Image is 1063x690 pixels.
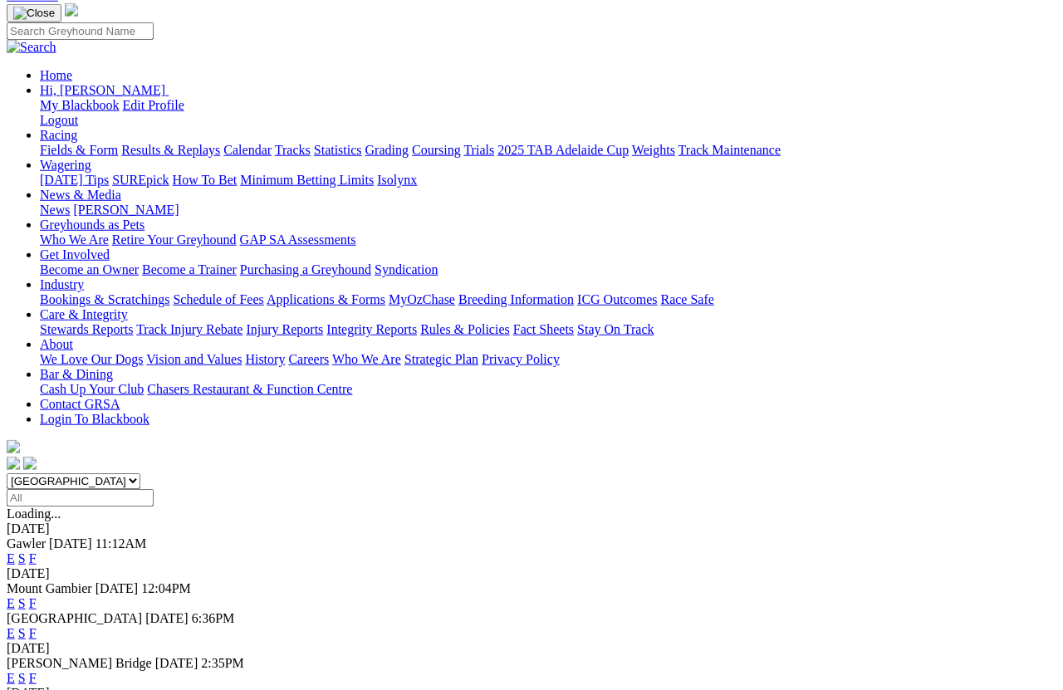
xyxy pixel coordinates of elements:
a: Coursing [412,143,461,157]
a: Isolynx [377,173,417,187]
a: 2025 TAB Adelaide Cup [497,143,629,157]
a: Cash Up Your Club [40,382,144,396]
a: ICG Outcomes [577,292,657,306]
a: Vision and Values [146,352,242,366]
a: Integrity Reports [326,322,417,336]
span: Loading... [7,506,61,521]
div: About [40,352,1056,367]
a: Become a Trainer [142,262,237,276]
input: Select date [7,489,154,506]
a: E [7,596,15,610]
img: twitter.svg [23,457,37,470]
a: Injury Reports [246,322,323,336]
a: Statistics [314,143,362,157]
a: Racing [40,128,77,142]
a: Who We Are [332,352,401,366]
a: Strategic Plan [404,352,478,366]
a: Contact GRSA [40,397,120,411]
a: F [29,626,37,640]
button: Toggle navigation [7,4,61,22]
a: S [18,596,26,610]
a: MyOzChase [389,292,455,306]
a: Race Safe [660,292,713,306]
div: [DATE] [7,566,1056,581]
a: Rules & Policies [420,322,510,336]
a: Calendar [223,143,272,157]
div: Get Involved [40,262,1056,277]
a: F [29,551,37,565]
a: Home [40,68,72,82]
span: Mount Gambier [7,581,92,595]
a: [PERSON_NAME] [73,203,179,217]
a: S [18,551,26,565]
a: SUREpick [112,173,169,187]
a: Weights [632,143,675,157]
div: Care & Integrity [40,322,1056,337]
a: Fields & Form [40,143,118,157]
span: 11:12AM [96,536,147,551]
a: News [40,203,70,217]
span: 2:35PM [201,656,244,670]
a: Stewards Reports [40,322,133,336]
a: Tracks [275,143,311,157]
a: We Love Our Dogs [40,352,143,366]
a: Applications & Forms [267,292,385,306]
span: 12:04PM [141,581,191,595]
a: Grading [365,143,409,157]
span: Hi, [PERSON_NAME] [40,83,165,97]
a: Logout [40,113,78,127]
a: Minimum Betting Limits [240,173,374,187]
a: Privacy Policy [482,352,560,366]
a: Become an Owner [40,262,139,276]
a: Get Involved [40,247,110,262]
a: Retire Your Greyhound [112,232,237,247]
img: logo-grsa-white.png [65,3,78,17]
div: Racing [40,143,1056,158]
a: About [40,337,73,351]
span: [GEOGRAPHIC_DATA] [7,611,142,625]
a: My Blackbook [40,98,120,112]
img: Close [13,7,55,20]
div: News & Media [40,203,1056,218]
a: Careers [288,352,329,366]
div: [DATE] [7,641,1056,656]
a: Breeding Information [458,292,574,306]
input: Search [7,22,154,40]
a: Care & Integrity [40,307,128,321]
span: [PERSON_NAME] Bridge [7,656,152,670]
a: Purchasing a Greyhound [240,262,371,276]
span: [DATE] [155,656,198,670]
span: [DATE] [145,611,189,625]
div: Wagering [40,173,1056,188]
img: facebook.svg [7,457,20,470]
img: Search [7,40,56,55]
a: GAP SA Assessments [240,232,356,247]
a: Stay On Track [577,322,654,336]
a: S [18,626,26,640]
a: Bar & Dining [40,367,113,381]
a: Industry [40,277,84,291]
a: F [29,671,37,685]
a: Schedule of Fees [173,292,263,306]
a: F [29,596,37,610]
a: How To Bet [173,173,238,187]
a: Bookings & Scratchings [40,292,169,306]
a: Login To Blackbook [40,412,149,426]
a: E [7,551,15,565]
a: Wagering [40,158,91,172]
a: Syndication [375,262,438,276]
div: Bar & Dining [40,382,1056,397]
img: logo-grsa-white.png [7,440,20,453]
a: Fact Sheets [513,322,574,336]
span: Gawler [7,536,46,551]
a: Chasers Restaurant & Function Centre [147,382,352,396]
a: News & Media [40,188,121,202]
a: Greyhounds as Pets [40,218,145,232]
span: [DATE] [96,581,139,595]
a: E [7,671,15,685]
a: Edit Profile [123,98,184,112]
a: Who We Are [40,232,109,247]
a: Track Injury Rebate [136,322,242,336]
span: 6:36PM [192,611,235,625]
div: Greyhounds as Pets [40,232,1056,247]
